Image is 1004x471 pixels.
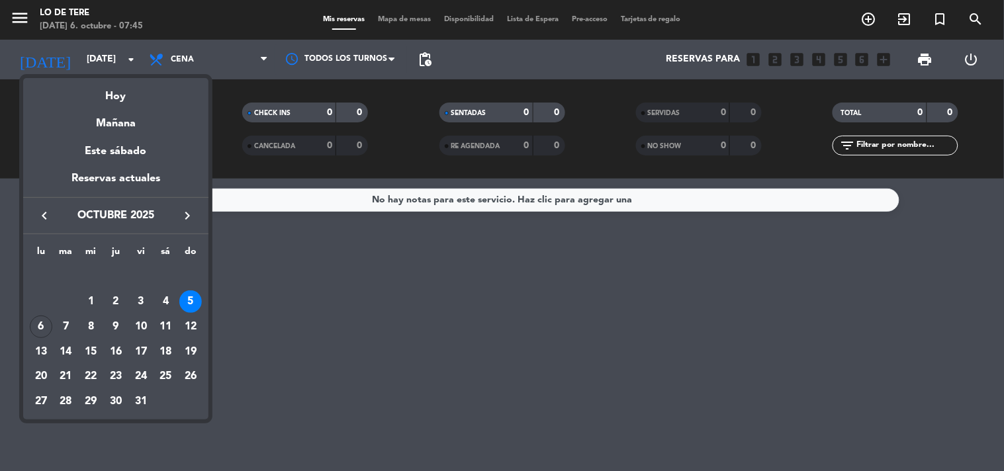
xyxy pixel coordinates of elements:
td: 28 de octubre de 2025 [54,389,79,414]
div: Este sábado [23,133,208,170]
div: 25 [154,365,177,388]
span: octubre 2025 [56,207,175,224]
td: 25 de octubre de 2025 [154,364,179,389]
div: Hoy [23,78,208,105]
td: 3 de octubre de 2025 [128,289,154,314]
td: 18 de octubre de 2025 [154,339,179,364]
div: 24 [130,365,152,388]
div: 11 [154,316,177,338]
td: 21 de octubre de 2025 [54,364,79,389]
td: 27 de octubre de 2025 [28,389,54,414]
div: 23 [105,365,127,388]
div: 29 [79,390,102,413]
td: 30 de octubre de 2025 [103,389,128,414]
td: 17 de octubre de 2025 [128,339,154,364]
div: 26 [179,365,202,388]
div: 8 [79,316,102,338]
td: 15 de octubre de 2025 [78,339,103,364]
div: 19 [179,341,202,363]
td: 19 de octubre de 2025 [178,339,203,364]
td: 13 de octubre de 2025 [28,339,54,364]
button: keyboard_arrow_left [32,207,56,224]
th: miércoles [78,244,103,265]
div: 3 [130,290,152,313]
div: 2 [105,290,127,313]
div: 15 [79,341,102,363]
div: 9 [105,316,127,338]
div: 10 [130,316,152,338]
td: OCT. [28,265,203,290]
i: keyboard_arrow_right [179,208,195,224]
td: 10 de octubre de 2025 [128,314,154,339]
th: martes [54,244,79,265]
div: 18 [154,341,177,363]
div: 20 [30,365,52,388]
td: 31 de octubre de 2025 [128,389,154,414]
div: 27 [30,390,52,413]
td: 29 de octubre de 2025 [78,389,103,414]
td: 9 de octubre de 2025 [103,314,128,339]
td: 1 de octubre de 2025 [78,289,103,314]
td: 22 de octubre de 2025 [78,364,103,389]
td: 5 de octubre de 2025 [178,289,203,314]
td: 11 de octubre de 2025 [154,314,179,339]
td: 26 de octubre de 2025 [178,364,203,389]
div: 12 [179,316,202,338]
td: 4 de octubre de 2025 [154,289,179,314]
div: 21 [55,365,77,388]
th: domingo [178,244,203,265]
i: keyboard_arrow_left [36,208,52,224]
div: 22 [79,365,102,388]
td: 8 de octubre de 2025 [78,314,103,339]
th: jueves [103,244,128,265]
td: 23 de octubre de 2025 [103,364,128,389]
th: sábado [154,244,179,265]
div: Reservas actuales [23,170,208,197]
button: keyboard_arrow_right [175,207,199,224]
td: 16 de octubre de 2025 [103,339,128,364]
div: 7 [55,316,77,338]
div: 31 [130,390,152,413]
td: 2 de octubre de 2025 [103,289,128,314]
td: 14 de octubre de 2025 [54,339,79,364]
td: 12 de octubre de 2025 [178,314,203,339]
div: 14 [55,341,77,363]
td: 6 de octubre de 2025 [28,314,54,339]
td: 24 de octubre de 2025 [128,364,154,389]
div: 17 [130,341,152,363]
td: 7 de octubre de 2025 [54,314,79,339]
div: Mañana [23,105,208,132]
td: 20 de octubre de 2025 [28,364,54,389]
th: lunes [28,244,54,265]
div: 1 [79,290,102,313]
div: 16 [105,341,127,363]
div: 4 [154,290,177,313]
div: 6 [30,316,52,338]
div: 13 [30,341,52,363]
div: 30 [105,390,127,413]
div: 5 [179,290,202,313]
div: 28 [55,390,77,413]
th: viernes [128,244,154,265]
